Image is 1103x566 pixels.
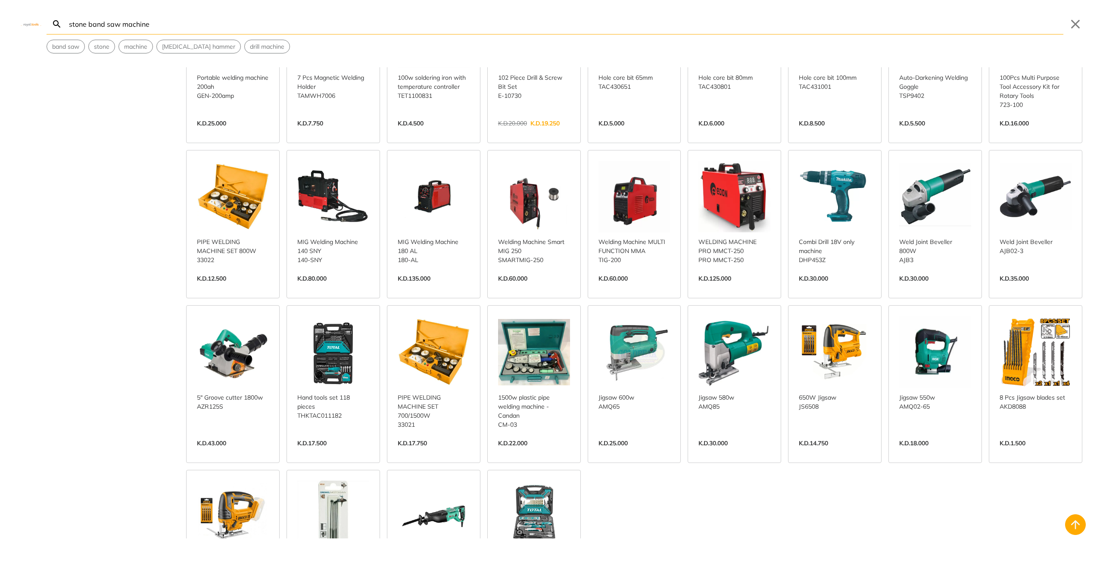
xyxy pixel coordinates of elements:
[88,40,115,53] div: Suggestion: stone
[162,42,235,51] span: [MEDICAL_DATA] hammer
[119,40,153,53] button: Select suggestion: machine
[250,42,284,51] span: drill machine
[47,40,84,53] button: Select suggestion: band saw
[94,42,109,51] span: stone
[156,40,241,53] div: Suggestion: stoning hammer
[124,42,147,51] span: machine
[67,14,1063,34] input: Search…
[244,40,290,53] div: Suggestion: drill machine
[89,40,115,53] button: Select suggestion: stone
[157,40,240,53] button: Select suggestion: stoning hammer
[118,40,153,53] div: Suggestion: machine
[52,19,62,29] svg: Search
[1069,518,1082,532] svg: Back to top
[21,22,41,26] img: Close
[47,40,85,53] div: Suggestion: band saw
[52,42,79,51] span: band saw
[1069,17,1082,31] button: Close
[245,40,290,53] button: Select suggestion: drill machine
[1065,514,1086,535] button: Back to top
